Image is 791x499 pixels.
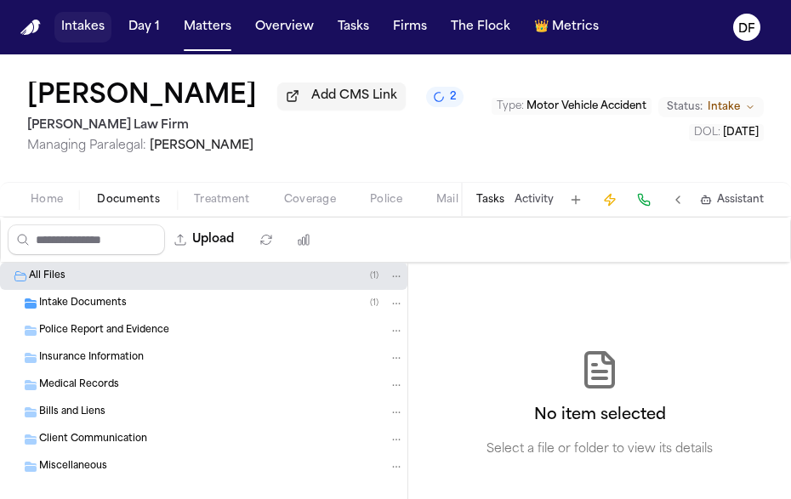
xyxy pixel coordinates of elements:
button: Assistant [700,193,764,207]
span: All Files [29,269,65,284]
span: DOL : [694,128,720,138]
span: Managing Paralegal: [27,139,146,152]
button: Make a Call [632,188,656,212]
span: Home [31,193,63,207]
p: Select a file or folder to view its details [487,441,713,458]
span: Insurance Information [39,351,144,366]
span: Coverage [284,193,336,207]
span: Miscellaneous [39,460,107,474]
button: Upload [165,224,244,255]
span: 2 [450,90,457,104]
span: Mail [436,193,458,207]
span: [PERSON_NAME] [150,139,253,152]
h2: [PERSON_NAME] Law Firm [27,116,464,136]
span: Add CMS Link [311,88,397,105]
span: ( 1 ) [370,271,378,281]
span: Status: [667,100,703,114]
button: Edit DOL: 2025-08-29 [689,124,764,141]
button: Tasks [476,193,504,207]
button: The Flock [444,12,517,43]
button: Activity [515,193,554,207]
button: Add CMS Link [277,82,406,110]
span: ( 1 ) [370,298,378,308]
span: Assistant [717,193,764,207]
span: Type : [497,101,524,111]
h1: [PERSON_NAME] [27,82,257,112]
span: [DATE] [723,128,759,138]
button: Tasks [331,12,376,43]
img: Finch Logo [20,20,41,36]
button: 2 active tasks [426,87,464,107]
h2: No item selected [534,404,666,428]
button: Matters [177,12,238,43]
span: Medical Records [39,378,119,393]
span: Intake Documents [39,297,127,311]
button: Add Task [564,188,588,212]
span: Documents [97,193,160,207]
button: Overview [248,12,321,43]
button: Change status from Intake [658,97,764,117]
button: crownMetrics [527,12,606,43]
span: Client Communication [39,433,147,447]
a: Home [20,20,41,36]
button: Intakes [54,12,111,43]
button: Edit Type: Motor Vehicle Accident [492,98,652,115]
button: Create Immediate Task [598,188,622,212]
span: Motor Vehicle Accident [526,101,646,111]
span: Intake [708,100,740,114]
button: Firms [386,12,434,43]
span: Police [370,193,402,207]
input: Search files [8,224,165,255]
span: Police Report and Evidence [39,324,169,338]
span: Bills and Liens [39,405,105,420]
button: Day 1 [122,12,167,43]
span: Treatment [194,193,250,207]
button: Edit matter name [27,82,257,112]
